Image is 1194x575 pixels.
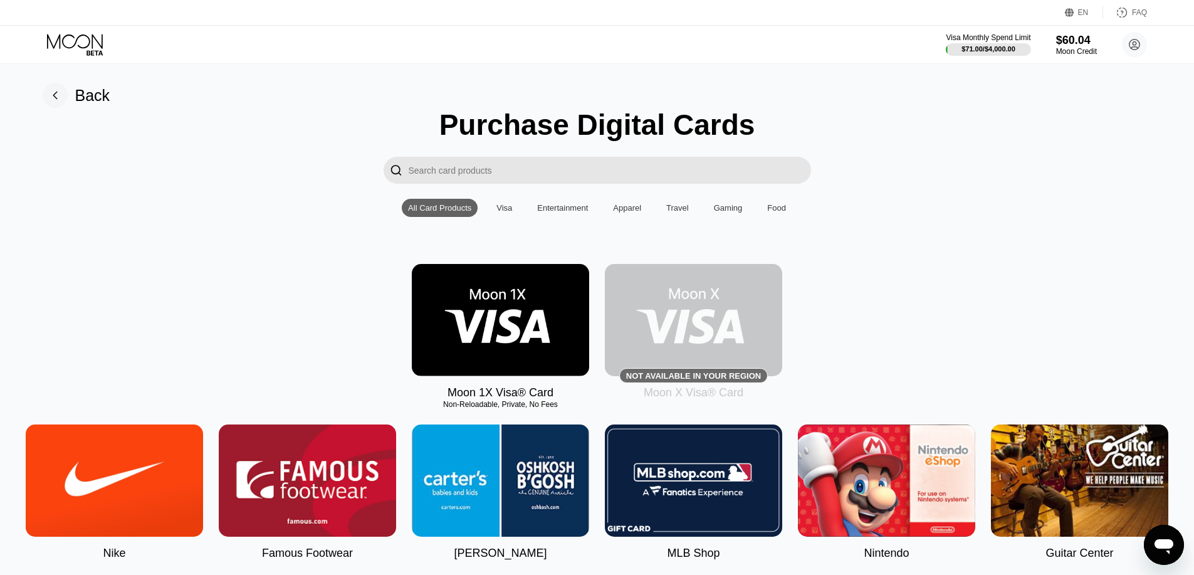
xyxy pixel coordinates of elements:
div: Visa Monthly Spend Limit [946,33,1030,42]
div: Non-Reloadable, Private, No Fees [412,400,589,409]
div: Apparel [613,203,641,213]
div: Visa [490,199,518,217]
iframe: Кнопка, открывающая окно обмена сообщениями; идет разговор [1144,525,1184,565]
div: Gaming [708,199,749,217]
div: [PERSON_NAME] [454,547,547,560]
div: $71.00 / $4,000.00 [961,45,1015,53]
div: Entertainment [531,199,594,217]
div: EN [1065,6,1103,19]
div: All Card Products [402,199,478,217]
div: Food [767,203,786,213]
div: FAQ [1103,6,1147,19]
div: EN [1078,8,1089,17]
div: Purchase Digital Cards [439,108,755,142]
div: Travel [666,203,689,213]
div: Famous Footwear [262,547,353,560]
div: Entertainment [537,203,588,213]
div: Guitar Center [1045,547,1113,560]
div: Not available in your region [605,264,782,376]
div:  [390,163,402,177]
div:  [384,157,409,184]
div: Moon 1X Visa® Card [448,386,553,399]
div: $60.04 [1056,34,1097,47]
div: Nintendo [864,547,909,560]
div: FAQ [1132,8,1147,17]
div: Back [75,87,110,105]
div: Food [761,199,792,217]
div: Back [43,83,110,108]
div: Not available in your region [626,371,761,381]
div: Moon Credit [1056,47,1097,56]
div: $60.04Moon Credit [1056,34,1097,56]
div: All Card Products [408,203,471,213]
div: Moon X Visa® Card [644,386,743,399]
div: Gaming [714,203,743,213]
div: MLB Shop [667,547,720,560]
input: Search card products [409,157,811,184]
div: Travel [660,199,695,217]
div: Visa Monthly Spend Limit$71.00/$4,000.00 [946,33,1030,56]
div: Visa [496,203,512,213]
div: Apparel [607,199,647,217]
div: Nike [103,547,125,560]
